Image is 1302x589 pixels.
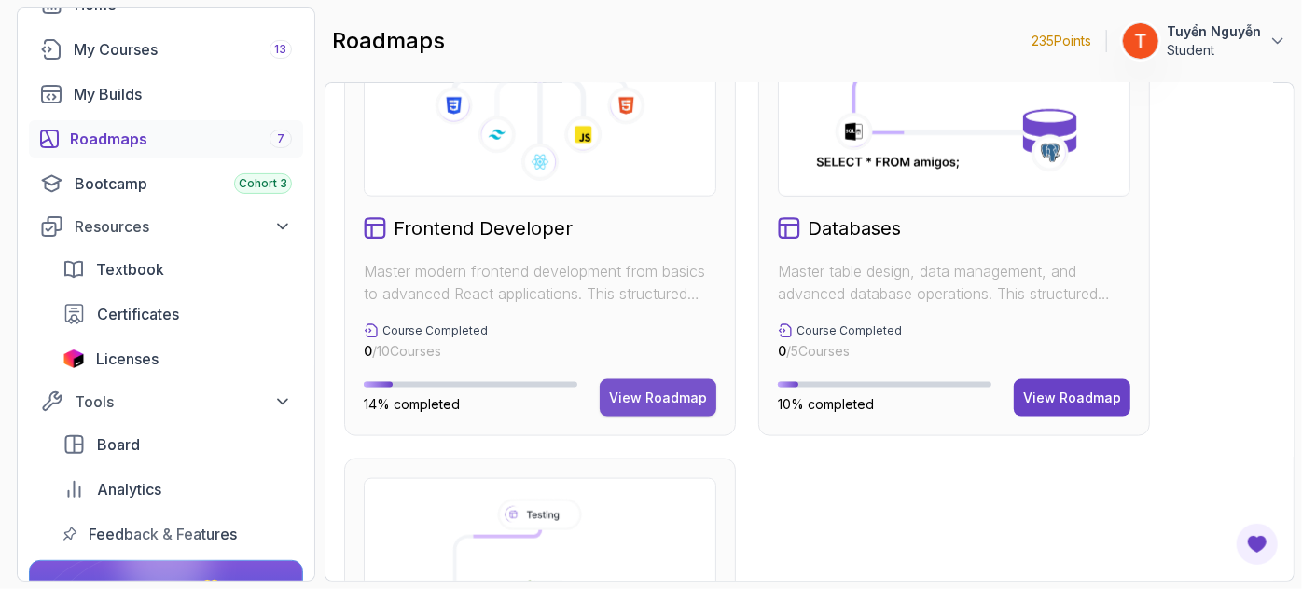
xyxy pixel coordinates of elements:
img: jetbrains icon [62,349,85,368]
div: Tools [75,390,292,413]
h2: Databases [808,215,901,241]
div: Resources [75,215,292,238]
p: 235 Points [1032,32,1091,50]
a: analytics [51,471,303,508]
button: Tools [29,385,303,418]
span: Textbook [96,258,164,281]
span: 14% completed [364,396,460,412]
button: Open Feedback Button [1235,522,1280,567]
span: 13 [275,42,287,57]
span: 0 [364,343,372,359]
button: user profile imageTuyển NguyễnStudent [1122,22,1287,60]
button: Resources [29,210,303,243]
div: View Roadmap [609,389,707,407]
p: / 5 Courses [778,342,902,361]
a: certificates [51,295,303,333]
span: 7 [277,131,284,146]
p: Master modern frontend development from basics to advanced React applications. This structured le... [364,260,716,305]
div: Roadmaps [70,128,292,150]
span: Cohort 3 [239,176,287,191]
a: feedback [51,515,303,553]
span: Analytics [97,478,161,500]
a: roadmaps [29,120,303,158]
p: / 10 Courses [364,342,488,361]
span: Feedback & Features [89,523,237,545]
p: Tuyển Nguyễn [1167,22,1261,41]
p: Student [1167,41,1261,60]
a: builds [29,75,303,113]
span: Board [97,433,140,456]
p: Master table design, data management, and advanced database operations. This structured learning ... [778,260,1130,305]
a: bootcamp [29,165,303,202]
img: user profile image [1123,23,1158,59]
a: board [51,426,303,463]
span: 0 [778,343,786,359]
p: Course Completed [382,323,488,338]
div: My Courses [74,38,292,61]
a: licenses [51,340,303,377]
a: textbook [51,251,303,288]
button: View Roadmap [1014,379,1130,417]
span: 10% completed [778,396,874,412]
a: courses [29,31,303,68]
div: View Roadmap [1023,389,1121,407]
h2: Frontend Developer [394,215,573,241]
span: Licenses [96,348,159,370]
div: Bootcamp [75,172,292,195]
div: My Builds [74,83,292,105]
p: Course Completed [796,323,902,338]
h2: roadmaps [332,26,445,56]
span: Certificates [97,303,179,325]
button: View Roadmap [600,379,716,417]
